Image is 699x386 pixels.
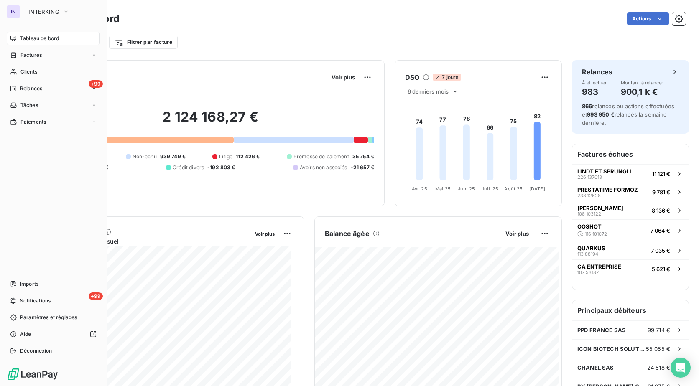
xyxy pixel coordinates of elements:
[300,164,347,171] span: Avoirs non associés
[572,201,689,219] button: [PERSON_NAME]108 1031228 136 €
[47,109,374,134] h2: 2 124 168,27 €
[572,259,689,278] button: GA ENTREPRISE107 531875 621 €
[207,164,235,171] span: -192 803 €
[20,330,31,338] span: Aide
[572,300,689,320] h6: Principaux débiteurs
[577,270,599,275] span: 107 53187
[577,223,602,230] span: OOSHOT
[646,345,670,352] span: 55 055 €
[503,230,531,237] button: Voir plus
[482,186,498,192] tspan: Juil. 25
[47,237,249,246] span: Chiffre d'affaires mensuel
[89,80,103,88] span: +99
[253,230,277,237] button: Voir plus
[577,211,601,216] span: 108 103122
[577,205,623,211] span: [PERSON_NAME]
[352,153,374,160] span: 35 754 €
[20,102,38,109] span: Tâches
[89,292,103,300] span: +99
[582,85,607,99] h4: 983
[20,35,59,42] span: Tableau de bord
[577,364,614,371] span: CHANEL SAS
[109,36,178,49] button: Filtrer par facture
[651,247,670,254] span: 7 035 €
[671,358,691,378] div: Open Intercom Messenger
[236,153,260,160] span: 112 426 €
[585,231,607,236] span: 116 101072
[255,231,275,237] span: Voir plus
[20,51,42,59] span: Factures
[412,186,427,192] tspan: Avr. 25
[433,74,461,81] span: 7 jours
[160,153,186,160] span: 939 749 €
[7,368,59,381] img: Logo LeanPay
[572,144,689,164] h6: Factures échues
[648,327,670,333] span: 99 714 €
[577,186,638,193] span: PRESTATIME FORMOZ
[572,183,689,201] button: PRESTATIME FORMOZ233 126289 781 €
[351,164,374,171] span: -21 657 €
[458,186,475,192] tspan: Juin 25
[587,111,614,118] span: 993 950 €
[572,241,689,259] button: QUARKUS113 881947 035 €
[329,74,357,81] button: Voir plus
[529,186,545,192] tspan: [DATE]
[7,328,100,341] a: Aide
[133,153,157,160] span: Non-échu
[652,189,670,196] span: 9 781 €
[621,80,663,85] span: Montant à relancer
[577,168,631,175] span: LINDT ET SPRUNGLI
[20,347,52,355] span: Déconnexion
[293,153,349,160] span: Promesse de paiement
[582,103,592,109] span: 866
[577,263,621,270] span: GA ENTREPRISE
[572,164,689,183] button: LINDT ET SPRUNGLI226 13701311 121 €
[28,8,59,15] span: INTERKING
[652,207,670,214] span: 8 136 €
[20,118,46,126] span: Paiements
[173,164,204,171] span: Crédit divers
[505,230,529,237] span: Voir plus
[652,170,670,177] span: 11 121 €
[219,153,232,160] span: Litige
[332,74,355,81] span: Voir plus
[582,67,612,77] h6: Relances
[627,12,669,25] button: Actions
[572,219,689,241] button: OOSHOT116 1010727 064 €
[20,314,77,321] span: Paramètres et réglages
[405,72,419,82] h6: DSO
[7,5,20,18] div: IN
[20,280,38,288] span: Imports
[577,245,605,251] span: QUARKUS
[20,68,37,76] span: Clients
[20,297,51,305] span: Notifications
[652,266,670,272] span: 5 621 €
[651,227,670,234] span: 7 064 €
[577,251,598,256] span: 113 88194
[647,364,670,371] span: 24 518 €
[582,103,674,126] span: relances ou actions effectuées et relancés la semaine dernière.
[577,175,602,180] span: 226 137013
[577,193,601,198] span: 233 12628
[504,186,523,192] tspan: Août 25
[408,88,449,95] span: 6 derniers mois
[577,345,646,352] span: ICON BIOTECH SOLUTION
[435,186,451,192] tspan: Mai 25
[582,80,607,85] span: À effectuer
[621,85,663,99] h4: 900,1 k €
[20,85,42,92] span: Relances
[577,327,626,333] span: PPD FRANCE SAS
[325,229,370,239] h6: Balance âgée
